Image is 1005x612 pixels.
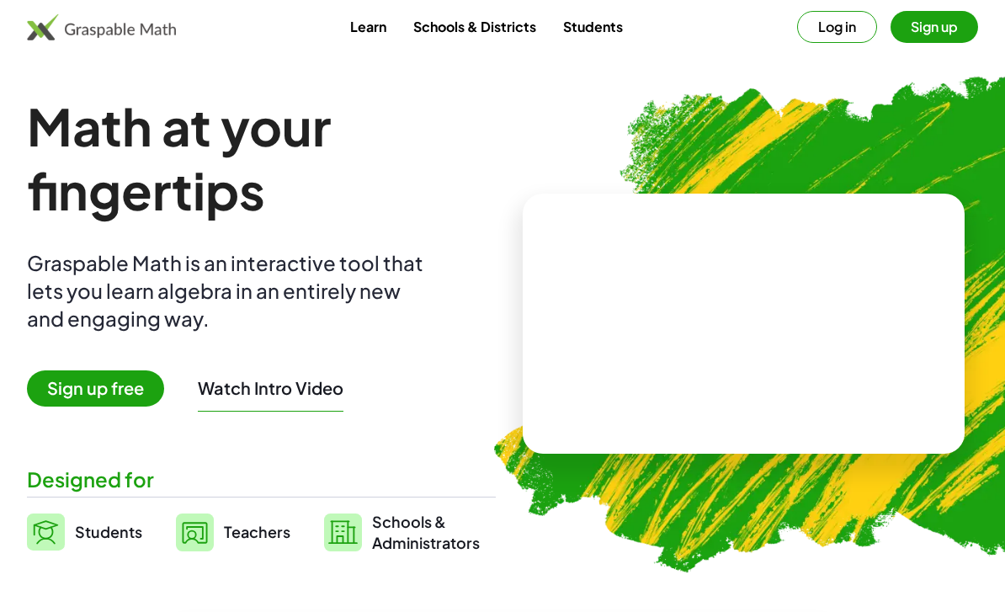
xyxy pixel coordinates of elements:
span: Students [75,522,142,541]
button: Log in [797,11,877,43]
div: Designed for [27,466,496,493]
img: svg%3e [324,514,362,551]
span: Teachers [224,522,290,541]
video: What is this? This is dynamic math notation. Dynamic math notation plays a central role in how Gr... [618,260,870,386]
span: Sign up free [27,370,164,407]
a: Schools &Administrators [324,511,480,553]
a: Schools & Districts [400,11,550,42]
a: Teachers [176,511,290,553]
div: Graspable Math is an interactive tool that lets you learn algebra in an entirely new and engaging... [27,249,431,333]
img: svg%3e [176,514,214,551]
img: svg%3e [27,514,65,551]
a: Students [27,511,142,553]
span: Schools & Administrators [372,511,480,553]
a: Students [550,11,636,42]
h1: Math at your fingertips [27,94,496,222]
button: Watch Intro Video [198,377,343,399]
button: Sign up [891,11,978,43]
a: Learn [337,11,400,42]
